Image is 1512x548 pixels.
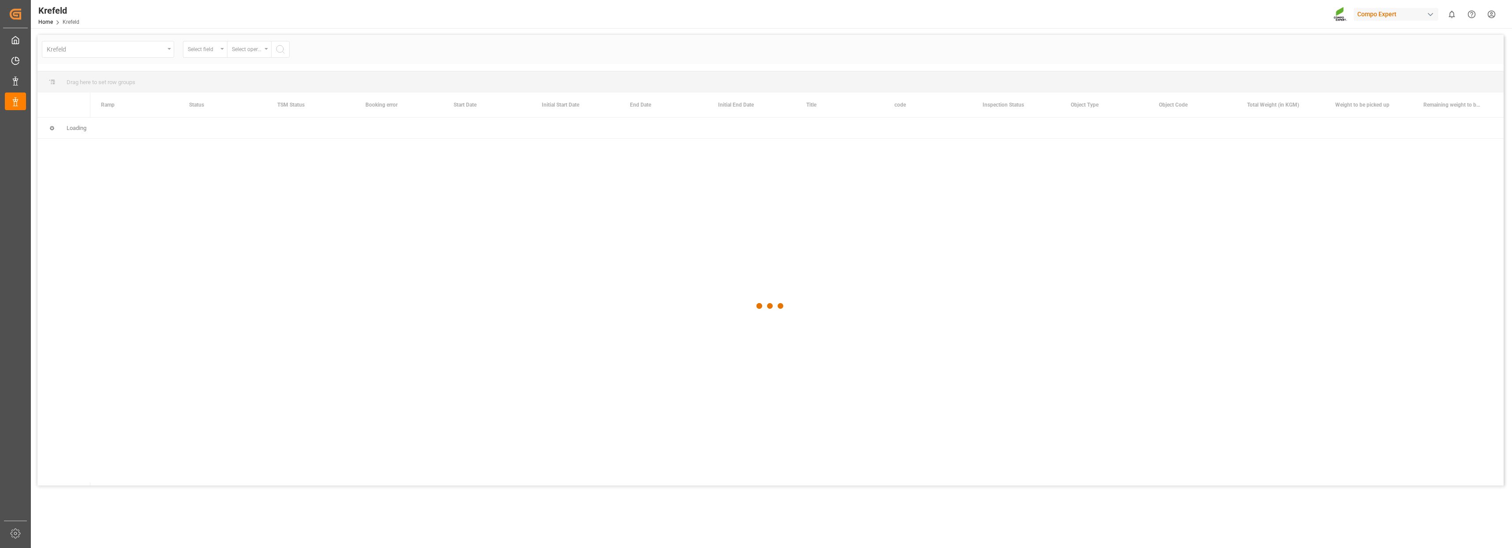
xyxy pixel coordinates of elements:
[38,19,53,25] a: Home
[1462,4,1482,24] button: Help Center
[38,4,79,17] div: Krefeld
[1442,4,1462,24] button: show 0 new notifications
[1333,7,1348,22] img: Screenshot%202023-09-29%20at%2010.02.21.png_1712312052.png
[1354,6,1442,22] button: Compo Expert
[1354,8,1438,21] div: Compo Expert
